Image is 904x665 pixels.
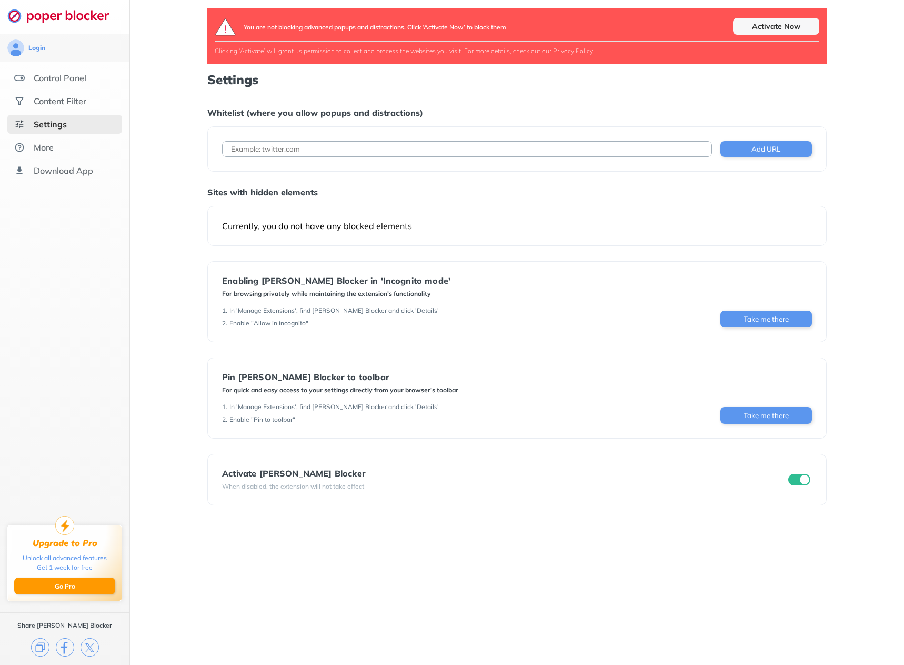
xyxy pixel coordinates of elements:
[7,8,120,23] img: logo-webpage.svg
[720,141,812,157] button: Add URL
[23,553,107,563] div: Unlock all advanced features
[553,47,594,55] a: Privacy Policy.
[14,142,25,153] img: about.svg
[81,638,99,657] img: x.svg
[222,386,458,394] div: For quick and easy access to your settings directly from your browser's toolbar
[222,319,227,327] div: 2 .
[56,638,74,657] img: facebook.svg
[55,516,74,535] img: upgrade-to-pro.svg
[222,290,450,298] div: For browsing privately while maintaining the extension's functionality
[34,165,93,176] div: Download App
[7,39,24,56] img: avatar.svg
[229,415,295,424] div: Enable "Pin to toolbar"
[14,578,115,594] button: Go Pro
[215,18,236,36] img: logo
[222,372,458,382] div: Pin [PERSON_NAME] Blocker to toolbar
[28,44,45,52] div: Login
[37,563,93,572] div: Get 1 week for free
[207,187,827,197] div: Sites with hidden elements
[215,47,819,55] div: Clicking ‘Activate’ will grant us permission to collect and process the websites you visit. For m...
[207,107,827,118] div: Whitelist (where you allow popups and distractions)
[720,311,812,327] button: Take me there
[222,403,227,411] div: 1 .
[14,119,25,130] img: settings-selected.svg
[222,306,227,315] div: 1 .
[14,73,25,83] img: features.svg
[34,142,54,153] div: More
[244,18,506,36] div: You are not blocking advanced popups and distractions. Click ‘Activate Now’ to block them
[207,73,827,86] h1: Settings
[17,621,112,630] div: Share [PERSON_NAME] Blocker
[229,306,439,315] div: In 'Manage Extensions', find [PERSON_NAME] Blocker and click 'Details'
[222,141,712,157] input: Example: twitter.com
[222,482,366,491] div: When disabled, the extension will not take effect
[34,119,67,130] div: Settings
[14,96,25,106] img: social.svg
[222,221,812,231] div: Currently, you do not have any blocked elements
[222,276,450,285] div: Enabling [PERSON_NAME] Blocker in 'Incognito mode'
[720,407,812,424] button: Take me there
[34,73,86,83] div: Control Panel
[222,415,227,424] div: 2 .
[33,538,97,548] div: Upgrade to Pro
[222,469,366,478] div: Activate [PERSON_NAME] Blocker
[229,403,439,411] div: In 'Manage Extensions', find [PERSON_NAME] Blocker and click 'Details'
[733,18,819,35] div: Activate Now
[229,319,308,327] div: Enable "Allow in incognito"
[14,165,25,176] img: download-app.svg
[34,96,86,106] div: Content Filter
[31,638,49,657] img: copy.svg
